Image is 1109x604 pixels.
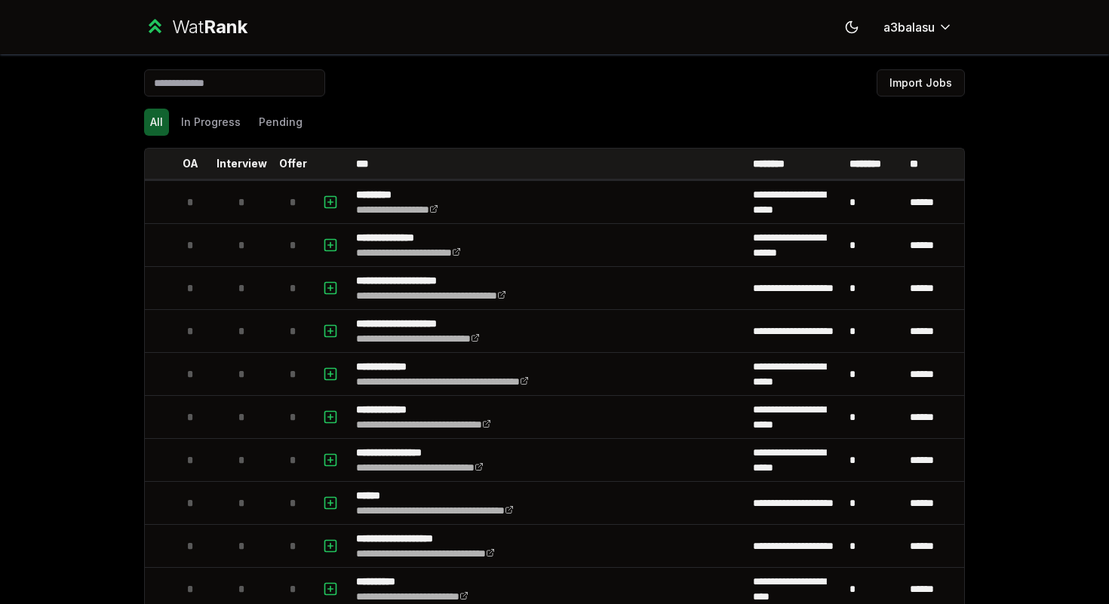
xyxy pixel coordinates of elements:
button: In Progress [175,109,247,136]
button: Pending [253,109,309,136]
p: Offer [279,156,307,171]
span: a3balasu [883,18,935,36]
button: Import Jobs [877,69,965,97]
span: Rank [204,16,247,38]
p: OA [183,156,198,171]
button: All [144,109,169,136]
a: WatRank [144,15,247,39]
button: a3balasu [871,14,965,41]
p: Interview [217,156,267,171]
div: Wat [172,15,247,39]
